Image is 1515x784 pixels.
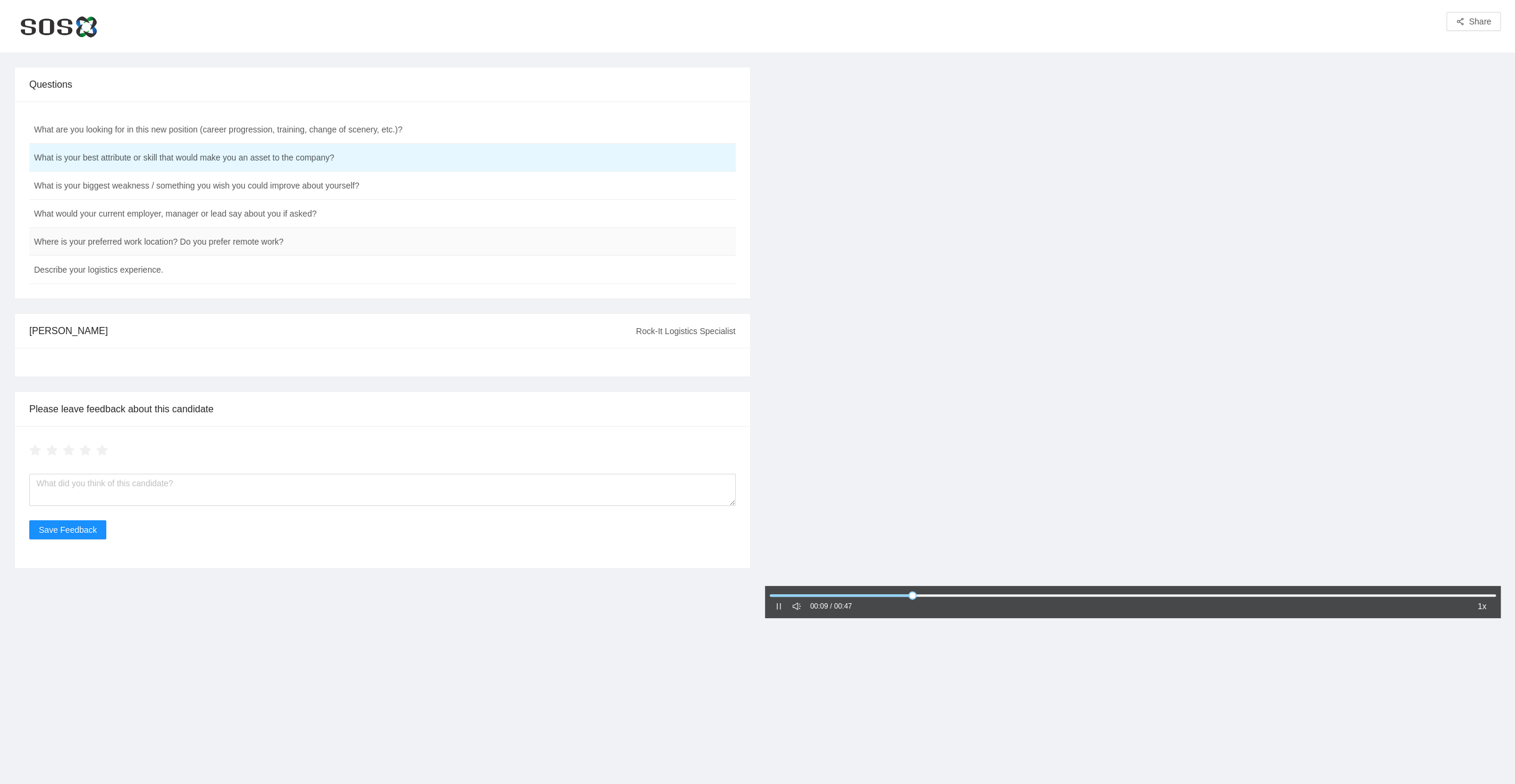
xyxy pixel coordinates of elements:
span: star [63,445,75,456]
button: Save Feedback [29,520,106,539]
span: Share [1469,15,1491,28]
td: Where is your preferred work location? Do you prefer remote work? [29,228,676,256]
td: What would your current employer, manager or lead say about you if asked? [29,200,676,228]
button: share-altShare [1446,12,1501,31]
span: sound [792,602,801,610]
div: Rock-It Logistics Specialist [636,315,736,347]
span: star [29,445,41,456]
td: What is your biggest weakness / something you wish you could improve about yourself? [29,172,676,200]
span: star [96,445,108,456]
span: star [46,445,58,456]
span: star [79,445,91,456]
span: 1x [1477,600,1486,613]
div: 00:09 / 00:47 [810,601,852,612]
div: [PERSON_NAME] [29,314,636,348]
td: What is your best attribute or skill that would make you an asset to the company? [29,144,676,172]
span: share-alt [1456,17,1464,27]
img: SOS Global Express, Inc. [14,12,101,41]
span: Save Feedback [39,523,97,536]
td: Describe your logistics experience. [29,256,676,284]
div: Please leave feedback about this candidate [29,392,736,426]
div: Questions [29,67,736,101]
td: What are you looking for in this new position (career progression, training, change of scenery, e... [29,116,676,144]
span: pause [775,602,783,610]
